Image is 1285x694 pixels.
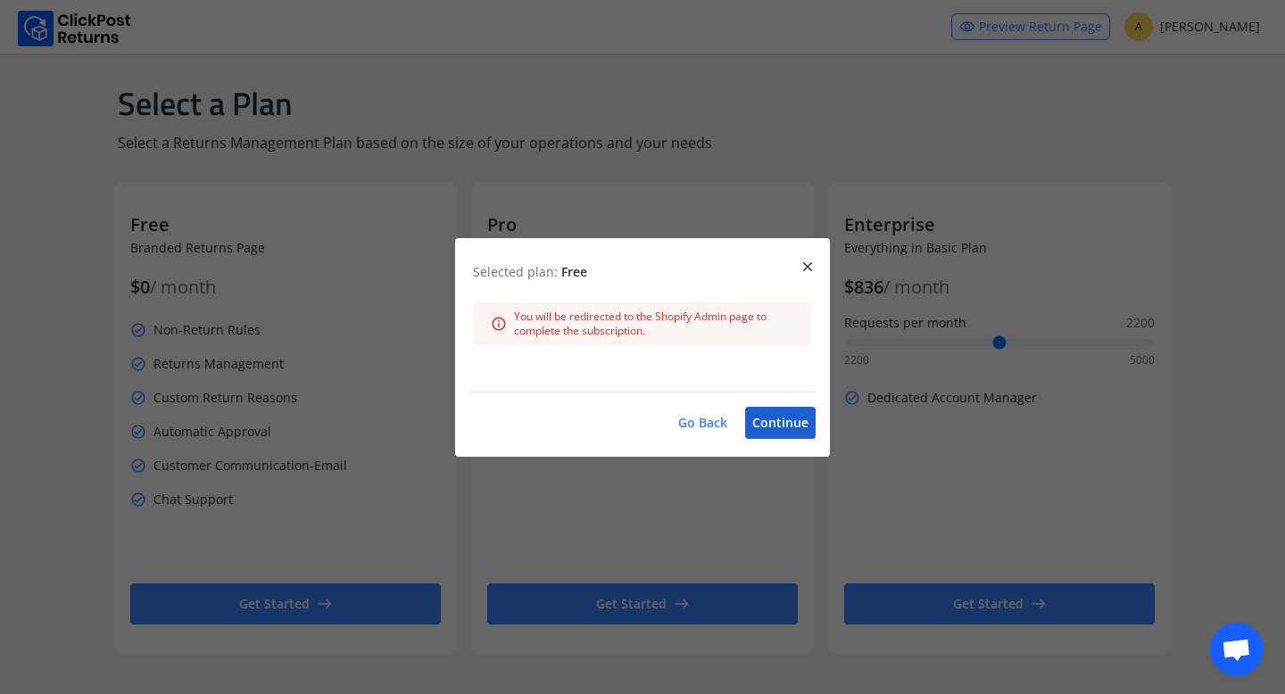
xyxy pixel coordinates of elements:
span: close [800,254,816,279]
span: info [491,311,507,336]
a: Open chat [1210,623,1264,676]
button: Continue [745,407,816,439]
span: You will be redirected to the Shopify Admin page to complete the subscription. [514,310,794,338]
p: Selected plan: [473,263,812,281]
span: Free [561,263,587,280]
button: close [785,256,830,277]
button: Go Back [671,407,734,439]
